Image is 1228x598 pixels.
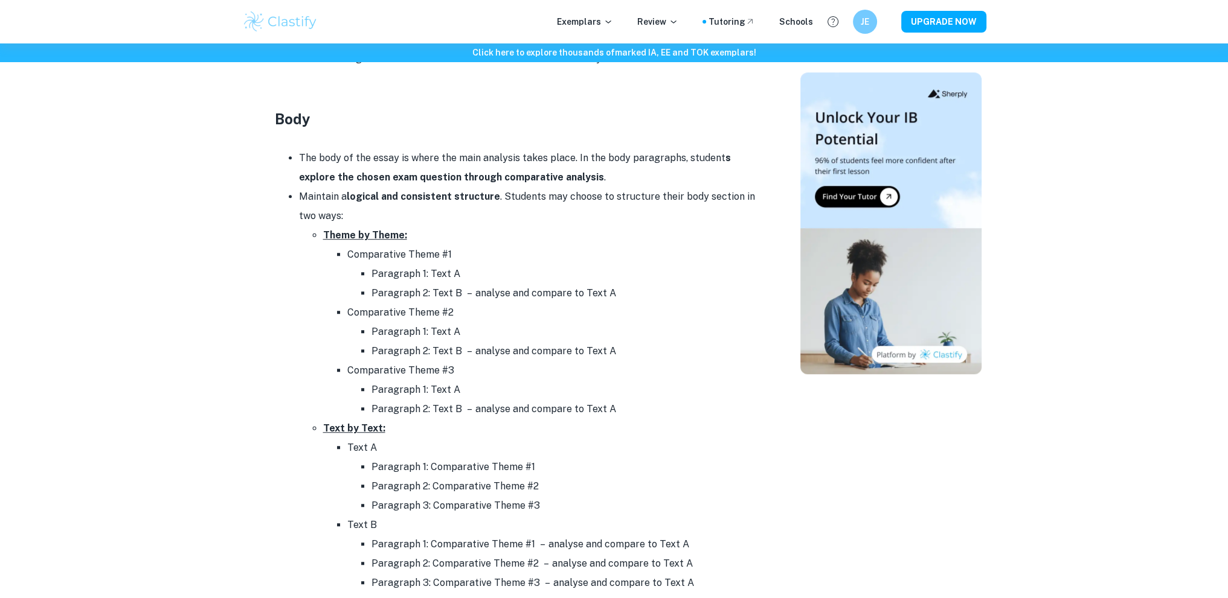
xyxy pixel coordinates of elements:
p: Review [637,15,678,28]
li: Paragraph 1: Text A [371,264,758,284]
li: The body of the essay is where the main analysis takes place. In the body paragraphs, student . [299,148,758,187]
li: Paragraph 2: Text B – analyse and compare to Text A [371,284,758,303]
strong: s explore the chosen exam question through comparative analysis [299,152,731,183]
img: Clastify logo [242,10,319,34]
li: Paragraph 1: Comparative Theme #1 – analyse and compare to Text A [371,535,758,554]
li: Paragraph 2: Text B – analyse and compare to Text A [371,342,758,361]
button: UPGRADE NOW [901,11,986,33]
strong: logical and consistent structure [347,191,500,202]
li: Paragraph 3: Comparative Theme #3 – analyse and compare to Text A [371,573,758,593]
a: Tutoring [709,15,755,28]
a: Schools [779,15,813,28]
li: Maintain a . Students may choose to structure their body section in two ways: [299,187,758,593]
li: Paragraph 2: Text B – analyse and compare to Text A [371,399,758,419]
li: Comparative Theme #3 [347,361,758,419]
u: Text by Text: [323,422,385,434]
h6: Click here to explore thousands of marked IA, EE and TOK exemplars ! [2,46,1226,59]
li: Comparative Theme #2 [347,303,758,361]
li: Paragraph 3: Comparative Theme #3 [371,496,758,515]
li: Paragraph 1: Text A [371,380,758,399]
u: Theme by Theme: [323,229,407,241]
img: Thumbnail [800,72,982,374]
li: Paragraph 1: Text A [371,322,758,342]
li: Paragraph 2: Comparative Theme #2 – analyse and compare to Text A [371,554,758,573]
li: Paragraph 1: Comparative Theme #1 [371,457,758,477]
li: Paragraph 2: Comparative Theme #2 [371,477,758,496]
li: Comparative Theme #1 [347,245,758,303]
h3: Body [275,108,758,130]
li: Text B [347,515,758,593]
p: Exemplars [557,15,613,28]
li: Text A [347,438,758,515]
button: Help and Feedback [823,11,843,32]
button: JE [853,10,877,34]
h6: JE [858,15,872,28]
